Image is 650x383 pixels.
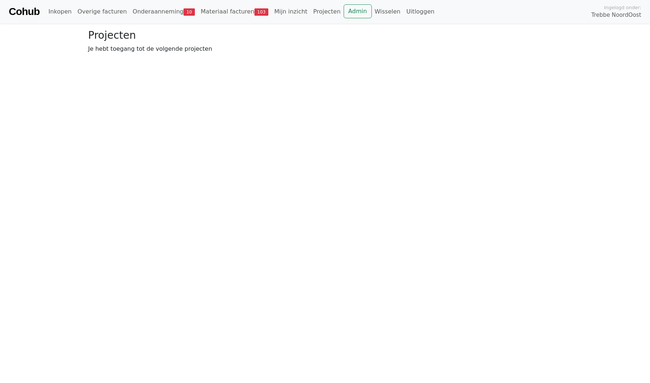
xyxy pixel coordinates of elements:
[88,45,562,53] p: Je hebt toegang tot de volgende projecten
[75,4,130,19] a: Overige facturen
[198,4,271,19] a: Materiaal facturen103
[254,8,269,16] span: 103
[9,3,39,20] a: Cohub
[45,4,74,19] a: Inkopen
[403,4,437,19] a: Uitloggen
[130,4,198,19] a: Onderaanneming10
[310,4,344,19] a: Projecten
[344,4,372,18] a: Admin
[372,4,404,19] a: Wisselen
[271,4,310,19] a: Mijn inzicht
[88,29,562,42] h3: Projecten
[184,8,195,16] span: 10
[592,11,641,19] span: Trebbe NoordOost
[604,4,641,11] span: Ingelogd onder:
